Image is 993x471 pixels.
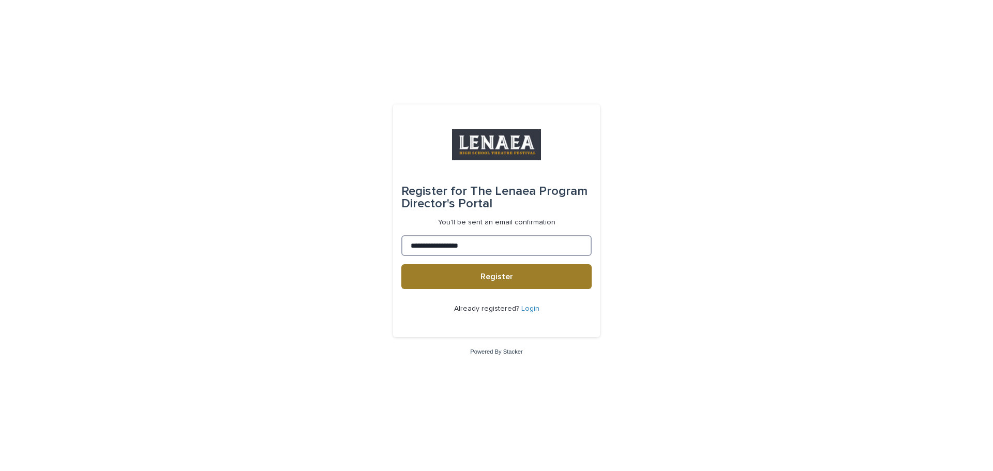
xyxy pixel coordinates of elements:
[401,177,592,218] div: The Lenaea Program Director's Portal
[521,305,539,312] a: Login
[454,305,521,312] span: Already registered?
[401,185,467,197] span: Register for
[438,218,555,227] p: You'll be sent an email confirmation
[480,272,513,281] span: Register
[401,264,592,289] button: Register
[452,129,541,160] img: 3TRreipReCSEaaZc33pQ
[470,348,522,355] a: Powered By Stacker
